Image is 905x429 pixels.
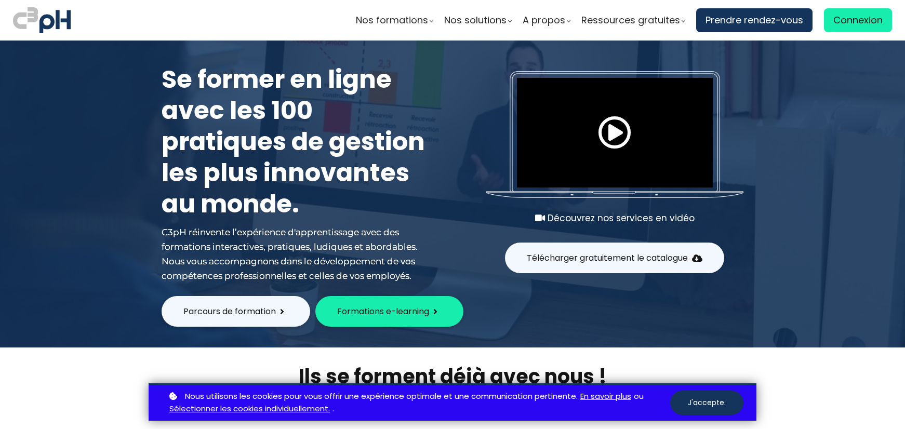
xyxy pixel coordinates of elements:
button: Formations e-learning [315,296,463,327]
span: Nos solutions [444,12,507,28]
span: Télécharger gratuitement le catalogue [527,251,688,264]
button: Télécharger gratuitement le catalogue [505,243,724,273]
span: Connexion [833,12,883,28]
span: Prendre rendez-vous [706,12,803,28]
button: J'accepte. [670,391,743,415]
a: En savoir plus [580,390,631,403]
span: Formations e-learning [337,305,429,318]
span: Nous utilisons les cookies pour vous offrir une expérience optimale et une communication pertinente. [185,390,578,403]
span: A propos [523,12,565,28]
h1: Se former en ligne avec les 100 pratiques de gestion les plus innovantes au monde. [162,64,432,220]
a: Sélectionner les cookies individuellement. [169,403,330,415]
span: Ressources gratuites [581,12,680,28]
img: logo C3PH [13,5,71,35]
h2: Ils se forment déjà avec nous ! [149,363,756,390]
span: Parcours de formation [183,305,276,318]
span: Nos formations [356,12,428,28]
a: Prendre rendez-vous [696,8,813,32]
a: Connexion [824,8,892,32]
div: C3pH réinvente l’expérience d'apprentissage avec des formations interactives, pratiques, ludiques... [162,225,432,283]
p: ou . [167,390,670,416]
button: Parcours de formation [162,296,310,327]
div: Découvrez nos services en vidéo [486,211,743,225]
